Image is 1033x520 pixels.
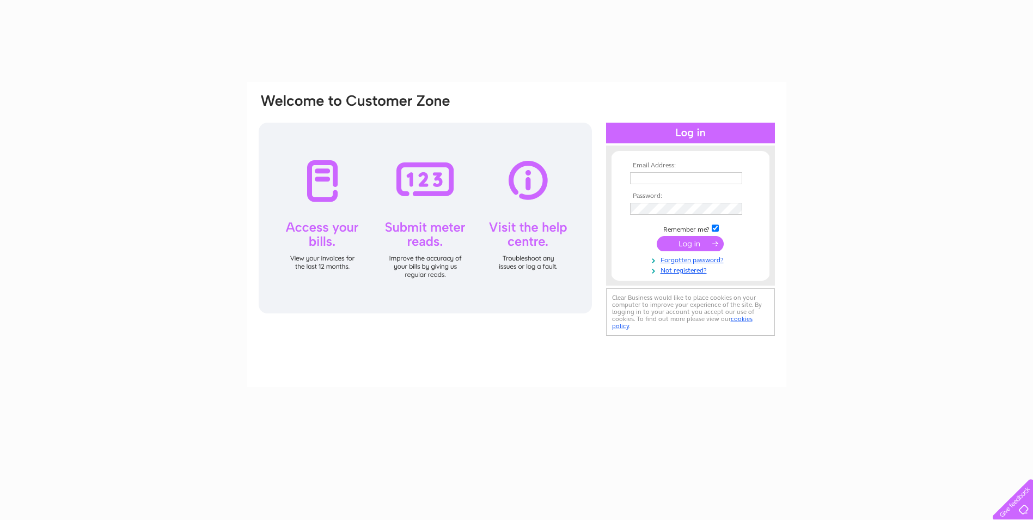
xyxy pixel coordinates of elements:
[627,162,754,170] th: Email Address:
[627,192,754,200] th: Password:
[657,236,724,251] input: Submit
[612,315,753,330] a: cookies policy
[606,288,775,336] div: Clear Business would like to place cookies on your computer to improve your experience of the sit...
[630,264,754,275] a: Not registered?
[627,223,754,234] td: Remember me?
[630,254,754,264] a: Forgotten password?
